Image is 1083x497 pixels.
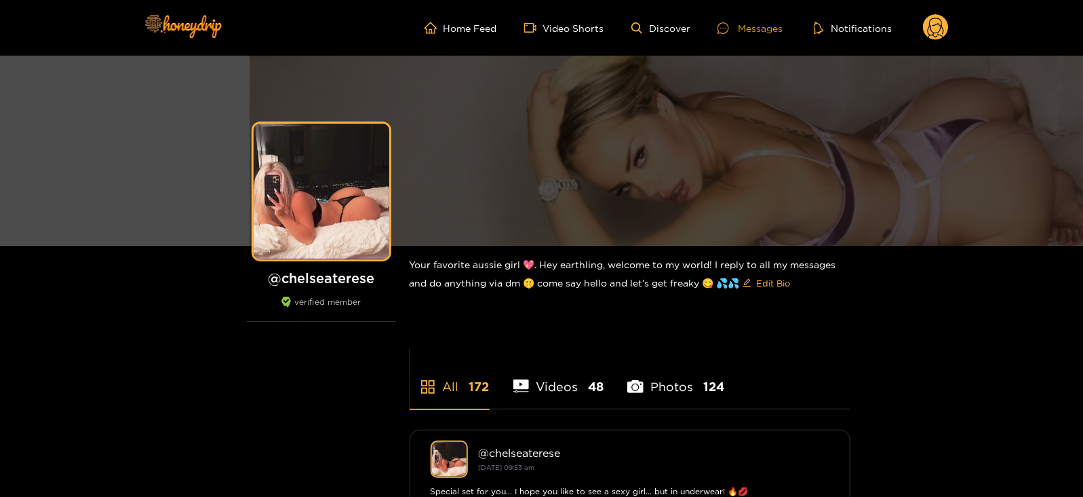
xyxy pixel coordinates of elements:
div: Your favorite aussie girl 💖. Hey earthling, welcome to my world! I reply to all my messages and d... [410,246,850,305]
button: Notifications [810,21,896,35]
button: editEdit Bio [740,272,793,294]
a: Discover [631,22,690,34]
div: Messages [717,20,783,36]
li: Videos [513,348,604,409]
span: edit [743,278,751,289]
div: @ chelseaterese [479,447,829,459]
a: Home Feed [425,22,497,34]
span: appstore [420,379,436,395]
small: [DATE] 09:53 am [479,464,535,471]
h1: @ chelseaterese [247,270,396,287]
img: chelseaterese [431,441,468,478]
span: home [425,22,444,34]
li: All [410,348,490,409]
span: Edit Bio [757,276,791,290]
span: 48 [588,378,604,395]
span: 124 [703,378,724,395]
div: verified member [247,297,396,322]
a: Video Shorts [524,22,604,34]
span: video-camera [524,22,543,34]
li: Photos [627,348,724,409]
span: 172 [469,378,490,395]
